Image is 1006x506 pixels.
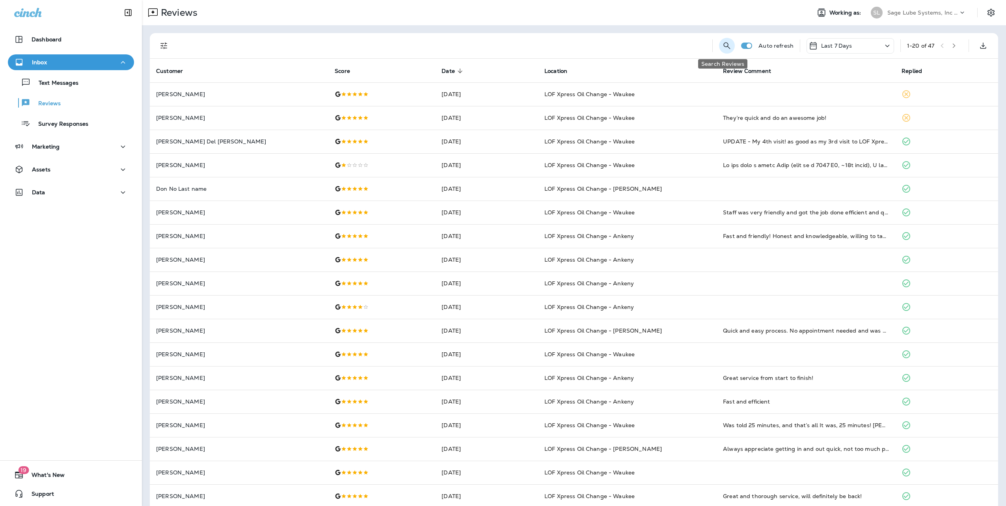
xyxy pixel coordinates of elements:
div: They’re quick and do an awesome job! [723,114,889,122]
p: [PERSON_NAME] [156,304,322,310]
td: [DATE] [435,413,538,437]
span: LOF Xpress Oil Change - Waukee [544,114,635,121]
p: [PERSON_NAME] [156,162,322,168]
button: 19What's New [8,467,134,483]
p: Dashboard [32,36,61,43]
span: Support [24,491,54,500]
td: [DATE] [435,319,538,342]
button: Marketing [8,139,134,154]
td: [DATE] [435,248,538,272]
span: LOF Xpress Oil Change - Waukee [544,209,635,216]
p: [PERSON_NAME] [156,280,322,286]
div: Fast and efficient [723,398,889,406]
p: [PERSON_NAME] [156,446,322,452]
span: LOF Xpress Oil Change - Ankeny [544,374,634,381]
td: [DATE] [435,153,538,177]
p: [PERSON_NAME] Del [PERSON_NAME] [156,138,322,145]
p: Inbox [32,59,47,65]
button: Text Messages [8,74,134,91]
span: LOF Xpress Oil Change - Waukee [544,469,635,476]
p: [PERSON_NAME] [156,233,322,239]
div: Staff was very friendly and got the job done efficient and quick [723,208,889,216]
span: Working as: [829,9,863,16]
div: Search Reviews [698,59,747,69]
span: LOF Xpress Oil Change - Ankeny [544,303,634,311]
div: Fast and friendly! Honest and knowledgeable, willing to take extra time and explain about your ve... [723,232,889,240]
td: [DATE] [435,437,538,461]
button: Collapse Sidebar [117,5,139,20]
button: Export as CSV [975,38,991,54]
span: Customer [156,68,183,74]
span: LOF Xpress Oil Change - Ankeny [544,398,634,405]
span: Location [544,68,567,74]
p: Reviews [30,100,61,108]
td: [DATE] [435,461,538,484]
td: [DATE] [435,201,538,224]
div: SL [871,7,883,19]
p: Reviews [158,7,197,19]
span: Location [544,67,578,74]
span: 19 [18,466,29,474]
span: Customer [156,67,193,74]
td: [DATE] [435,130,538,153]
div: Was told 25 minutes, and that’s all It was, 25 minutes! Logan was super friendly and communicated... [723,421,889,429]
div: Always appreciate getting in and out quick, not too much pressure for the “extras,” and the happy... [723,445,889,453]
p: [PERSON_NAME] [156,493,322,499]
p: Text Messages [31,80,78,87]
button: Support [8,486,134,502]
td: [DATE] [435,272,538,295]
td: [DATE] [435,106,538,130]
span: Review Comment [723,67,781,74]
button: Assets [8,162,134,177]
span: What's New [24,472,65,481]
span: Replied [902,67,932,74]
button: Reviews [8,95,134,111]
button: Data [8,184,134,200]
div: 1 - 20 of 47 [907,43,934,49]
p: Don No Last name [156,186,322,192]
div: If you have a newer Audi (mine is a 2021 Q5, ~60k miles), I strongly recommend avoiding this plac... [723,161,889,169]
td: [DATE] [435,295,538,319]
td: [DATE] [435,82,538,106]
span: LOF Xpress Oil Change - Waukee [544,351,635,358]
span: LOF Xpress Oil Change - [PERSON_NAME] [544,185,662,192]
span: LOF Xpress Oil Change - Ankeny [544,233,634,240]
div: UPDATE - My 4th visit! as good as my 3rd visit to LOF Xpress. Great experience. Easy check-in. Ev... [723,138,889,145]
p: Assets [32,166,50,173]
span: LOF Xpress Oil Change - [PERSON_NAME] [544,327,662,334]
td: [DATE] [435,224,538,248]
div: Great and thorough service, will definitely be back! [723,492,889,500]
p: [PERSON_NAME] [156,375,322,381]
td: [DATE] [435,342,538,366]
span: LOF Xpress Oil Change - [PERSON_NAME] [544,445,662,452]
p: Auto refresh [758,43,794,49]
span: Score [335,67,360,74]
p: Marketing [32,143,60,150]
td: [DATE] [435,366,538,390]
span: Date [442,68,455,74]
span: LOF Xpress Oil Change - Waukee [544,162,635,169]
p: [PERSON_NAME] [156,398,322,405]
span: Review Comment [723,68,771,74]
span: LOF Xpress Oil Change - Waukee [544,422,635,429]
p: Data [32,189,45,195]
td: [DATE] [435,390,538,413]
span: LOF Xpress Oil Change - Ankeny [544,256,634,263]
p: [PERSON_NAME] [156,422,322,428]
span: LOF Xpress Oil Change - Ankeny [544,280,634,287]
p: Survey Responses [30,121,88,128]
button: Filters [156,38,172,54]
span: Replied [902,68,922,74]
p: [PERSON_NAME] [156,115,322,121]
button: Inbox [8,54,134,70]
p: [PERSON_NAME] [156,469,322,476]
button: Dashboard [8,32,134,47]
button: Survey Responses [8,115,134,132]
p: Last 7 Days [821,43,852,49]
p: [PERSON_NAME] [156,351,322,357]
span: LOF Xpress Oil Change - Waukee [544,91,635,98]
div: Great service from start to finish! [723,374,889,382]
p: Sage Lube Systems, Inc dba LOF Xpress Oil Change [887,9,958,16]
button: Settings [984,6,998,20]
span: Date [442,67,465,74]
